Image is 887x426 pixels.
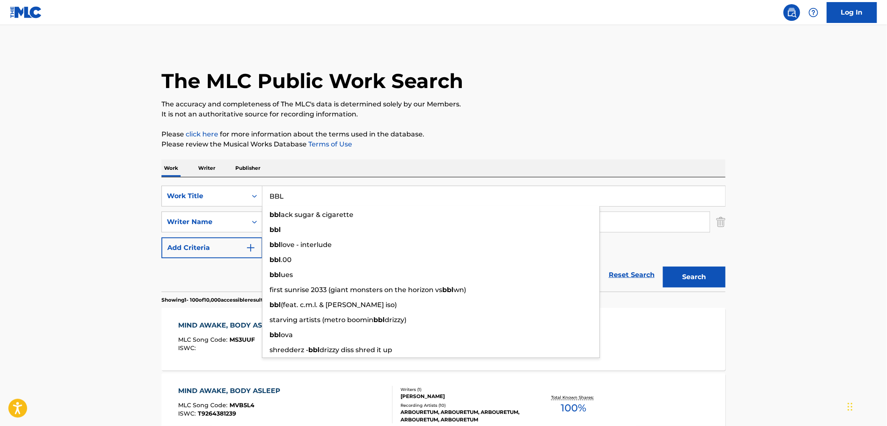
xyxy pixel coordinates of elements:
[179,336,230,343] span: MLC Song Code :
[179,386,285,396] div: MIND AWAKE, BODY ASLEEP
[401,393,527,400] div: [PERSON_NAME]
[270,226,281,234] strong: bbl
[281,211,353,219] span: ack sugar & cigarette
[161,237,262,258] button: Add Criteria
[385,316,406,324] span: drizzy)
[161,99,726,109] p: The accuracy and completeness of The MLC's data is determined solely by our Members.
[809,8,819,18] img: help
[784,4,800,21] a: Public Search
[10,6,42,18] img: MLC Logo
[845,386,887,426] iframe: Chat Widget
[186,130,218,138] a: click here
[270,316,373,324] span: starving artists (metro boomin
[663,267,726,287] button: Search
[848,394,853,419] div: Drag
[320,346,392,354] span: drizzy diss shred it up
[281,256,292,264] span: .00
[281,271,293,279] span: ues
[270,211,281,219] strong: bbl
[281,301,397,309] span: (feat. c.m.l. & [PERSON_NAME] iso)
[281,241,332,249] span: love - interlude
[270,256,281,264] strong: bbl
[561,401,586,416] span: 100 %
[161,109,726,119] p: It is not an authoritative source for recording information.
[161,159,181,177] p: Work
[270,331,281,339] strong: bbl
[230,401,255,409] span: MVB5L4
[281,331,293,339] span: ova
[308,346,320,354] strong: bbl
[179,410,198,417] span: ISWC :
[167,191,242,201] div: Work Title
[401,408,527,423] div: ARBOURETUM, ARBOURETUM, ARBOURETUM, ARBOURETUM, ARBOURETUM
[198,410,237,417] span: T9264381239
[167,217,242,227] div: Writer Name
[270,301,281,309] strong: bbl
[454,286,466,294] span: wn)
[161,129,726,139] p: Please for more information about the terms used in the database.
[270,241,281,249] strong: bbl
[442,286,454,294] strong: bbl
[161,139,726,149] p: Please review the Musical Works Database
[179,320,285,330] div: MIND AWAKE, BODY ASLEEP
[307,140,352,148] a: Terms of Use
[161,296,301,304] p: Showing 1 - 100 of 10,000 accessible results (Total 160,197 )
[246,243,256,253] img: 9d2ae6d4665cec9f34b9.svg
[179,344,198,352] span: ISWC :
[401,386,527,393] div: Writers ( 1 )
[196,159,218,177] p: Writer
[605,266,659,284] a: Reset Search
[270,346,308,354] span: shredderz -
[373,316,385,324] strong: bbl
[161,186,726,292] form: Search Form
[401,402,527,408] div: Recording Artists ( 10 )
[161,308,726,371] a: MIND AWAKE, BODY ASLEEPMLC Song Code:MS3UUFISWC:Writers (2)[PERSON_NAME], [PERSON_NAME]Recording ...
[270,286,442,294] span: first sunrise 2033 (giant monsters on the horizon vs
[805,4,822,21] div: Help
[233,159,263,177] p: Publisher
[270,271,281,279] strong: bbl
[551,394,596,401] p: Total Known Shares:
[827,2,877,23] a: Log In
[230,336,255,343] span: MS3UUF
[716,212,726,232] img: Delete Criterion
[179,401,230,409] span: MLC Song Code :
[161,68,463,93] h1: The MLC Public Work Search
[787,8,797,18] img: search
